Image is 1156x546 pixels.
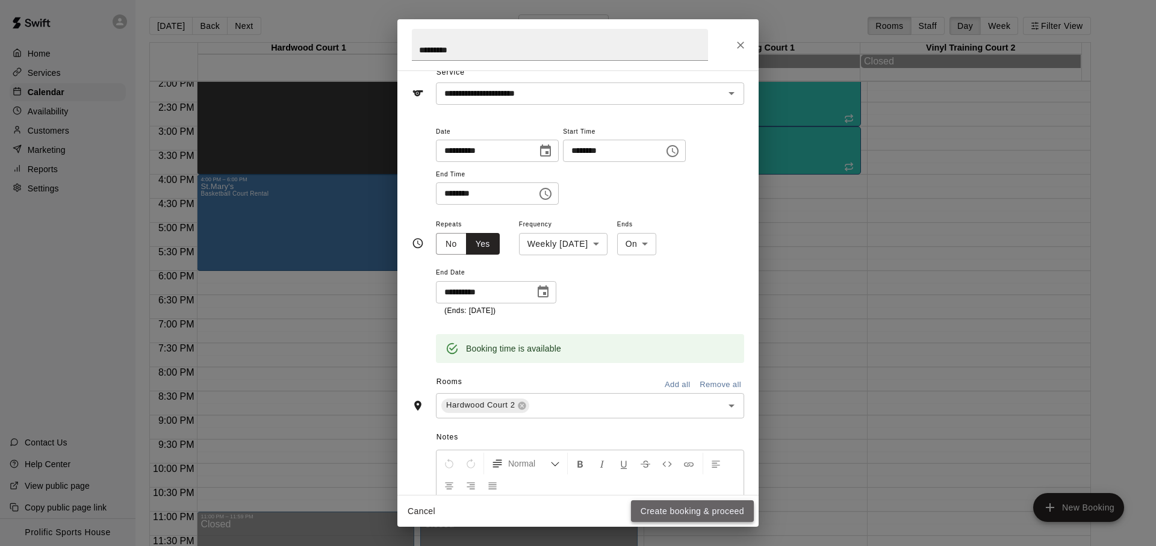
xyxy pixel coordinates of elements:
[436,233,467,255] button: No
[482,474,503,496] button: Justify Align
[723,397,740,414] button: Open
[436,265,556,281] span: End Date
[658,376,697,394] button: Add all
[592,453,612,474] button: Format Italics
[519,233,608,255] div: Weekly [DATE]
[706,453,726,474] button: Left Align
[533,139,558,163] button: Choose date, selected date is Sep 5, 2025
[466,233,500,255] button: Yes
[412,87,424,99] svg: Service
[439,474,459,496] button: Center Align
[657,453,677,474] button: Insert Code
[697,376,744,394] button: Remove all
[436,124,559,140] span: Date
[436,167,559,183] span: End Time
[660,139,685,163] button: Choose time, selected time is 7:00 PM
[441,399,529,413] div: Hardwood Court 2
[461,453,481,474] button: Redo
[436,217,509,233] span: Repeats
[617,233,657,255] div: On
[533,182,558,206] button: Choose time, selected time is 9:00 PM
[531,280,555,304] button: Choose date, selected date is Sep 26, 2025
[444,305,548,317] p: (Ends: [DATE])
[570,453,591,474] button: Format Bold
[614,453,634,474] button: Format Underline
[508,458,550,470] span: Normal
[437,68,465,76] span: Service
[631,500,754,523] button: Create booking & proceed
[635,453,656,474] button: Format Strikethrough
[412,237,424,249] svg: Timing
[466,338,561,359] div: Booking time is available
[486,453,565,474] button: Formatting Options
[730,34,751,56] button: Close
[437,377,462,386] span: Rooms
[439,453,459,474] button: Undo
[412,400,424,412] svg: Rooms
[617,217,657,233] span: Ends
[437,428,744,447] span: Notes
[679,453,699,474] button: Insert Link
[461,474,481,496] button: Right Align
[441,399,520,411] span: Hardwood Court 2
[519,217,608,233] span: Frequency
[402,500,441,523] button: Cancel
[436,233,500,255] div: outlined button group
[563,124,686,140] span: Start Time
[723,85,740,102] button: Open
